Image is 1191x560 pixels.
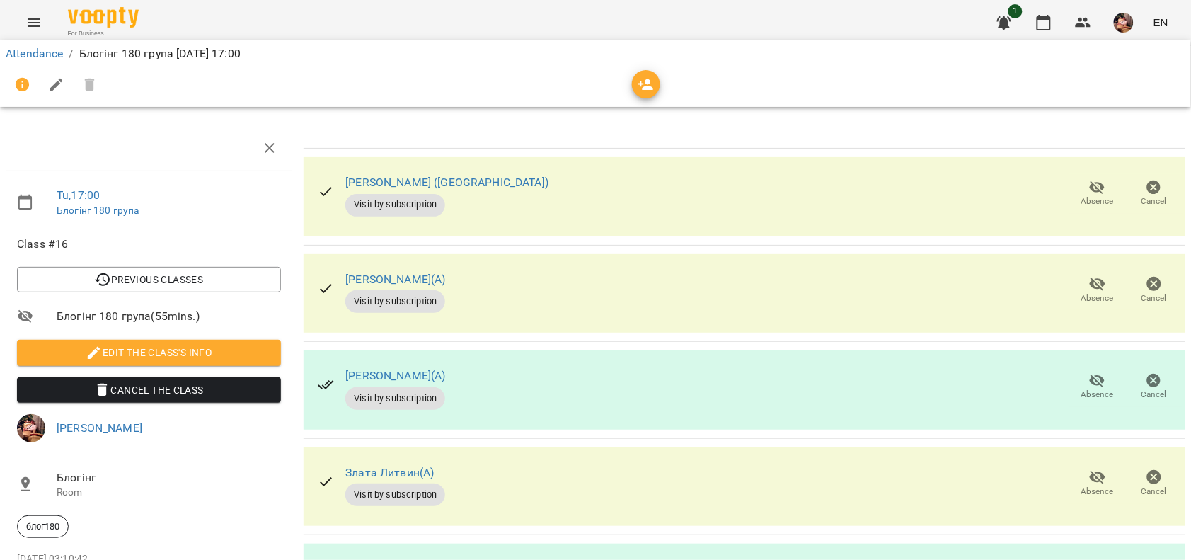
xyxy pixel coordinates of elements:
[1069,174,1126,214] button: Absence
[6,47,63,60] a: Attendance
[68,7,139,28] img: Voopty Logo
[345,466,434,479] a: Злата Литвин(А)
[28,382,270,399] span: Cancel the class
[17,267,281,292] button: Previous Classes
[1126,270,1183,310] button: Cancel
[1126,464,1183,504] button: Cancel
[1081,195,1114,207] span: Absence
[17,515,69,538] div: блог180
[28,344,270,361] span: Edit the class's Info
[6,45,1185,62] nav: breadcrumb
[1081,292,1114,304] span: Absence
[17,6,51,40] button: Menu
[1114,13,1134,33] img: 2a048b25d2e557de8b1a299ceab23d88.jpg
[345,176,548,189] a: [PERSON_NAME] ([GEOGRAPHIC_DATA])
[345,273,445,286] a: [PERSON_NAME](А)
[57,469,281,486] span: Блогінг
[17,340,281,365] button: Edit the class's Info
[345,295,445,308] span: Visit by subscription
[345,392,445,405] span: Visit by subscription
[18,520,68,533] span: блог180
[79,45,241,62] p: Блогінг 180 група [DATE] 17:00
[1081,389,1114,401] span: Absence
[28,271,270,288] span: Previous Classes
[1069,464,1126,504] button: Absence
[69,45,73,62] li: /
[1141,486,1167,498] span: Cancel
[1141,389,1167,401] span: Cancel
[1126,174,1183,214] button: Cancel
[345,488,445,501] span: Visit by subscription
[57,188,100,202] a: Tu , 17:00
[57,421,142,435] a: [PERSON_NAME]
[57,308,281,325] span: Блогінг 180 група ( 55 mins. )
[1008,4,1023,18] span: 1
[345,198,445,211] span: Visit by subscription
[1069,270,1126,310] button: Absence
[1081,486,1114,498] span: Absence
[17,377,281,403] button: Cancel the class
[1141,292,1167,304] span: Cancel
[17,236,281,253] span: Class #16
[1126,367,1183,407] button: Cancel
[1153,15,1168,30] span: EN
[1148,9,1174,35] button: EN
[68,29,139,38] span: For Business
[1069,367,1126,407] button: Absence
[345,369,445,382] a: [PERSON_NAME](А)
[17,414,45,442] img: 2a048b25d2e557de8b1a299ceab23d88.jpg
[1141,195,1167,207] span: Cancel
[57,486,281,500] p: Room
[57,205,139,216] a: Блогінг 180 група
